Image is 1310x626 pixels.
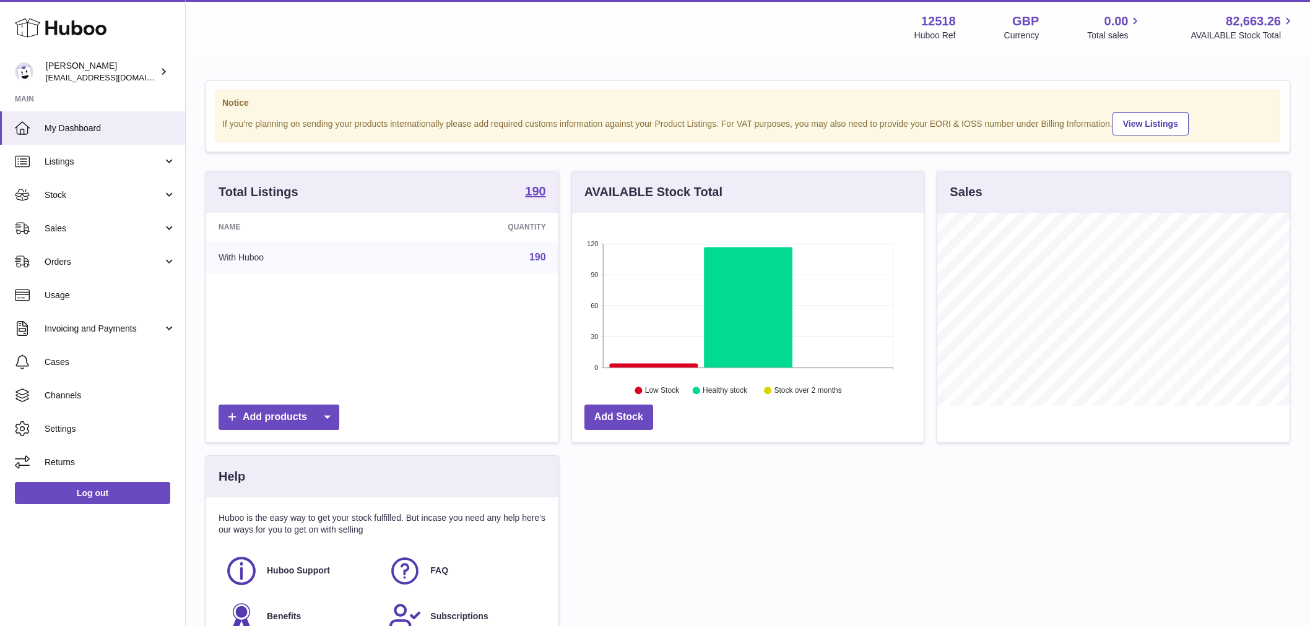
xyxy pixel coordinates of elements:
[45,356,176,368] span: Cases
[591,333,598,340] text: 30
[45,223,163,234] span: Sales
[45,156,163,168] span: Listings
[591,302,598,309] text: 60
[219,512,546,536] p: Huboo is the easy way to get your stock fulfilled. But incase you need any help here's our ways f...
[1191,13,1295,41] a: 82,663.26 AVAILABLE Stock Total
[45,423,176,435] span: Settings
[222,110,1273,135] div: If you're planning on sending your products internationally please add required customs informati...
[1012,13,1039,30] strong: GBP
[15,482,170,504] a: Log out
[225,554,376,588] a: Huboo Support
[529,252,546,262] a: 190
[45,323,163,335] span: Invoicing and Payments
[594,364,598,371] text: 0
[591,271,598,278] text: 90
[703,387,748,395] text: Healthy stock
[45,390,176,401] span: Channels
[1113,112,1189,135] a: View Listings
[392,213,558,241] th: Quantity
[267,565,330,577] span: Huboo Support
[525,185,545,197] strong: 190
[430,565,448,577] span: FAQ
[1087,13,1142,41] a: 0.00 Total sales
[45,457,176,468] span: Returns
[1104,13,1129,30] span: 0.00
[1004,30,1039,41] div: Currency
[914,30,956,41] div: Huboo Ref
[45,256,163,268] span: Orders
[774,387,841,395] text: Stock over 2 months
[46,60,157,84] div: [PERSON_NAME]
[645,387,680,395] text: Low Stock
[219,184,298,200] h3: Total Listings
[525,185,545,200] a: 190
[45,289,176,301] span: Usage
[219,405,339,430] a: Add products
[46,72,182,82] span: [EMAIL_ADDRESS][DOMAIN_NAME]
[587,240,598,247] text: 120
[584,184,722,200] h3: AVAILABLE Stock Total
[1087,30,1142,41] span: Total sales
[388,554,539,588] a: FAQ
[1191,30,1295,41] span: AVAILABLE Stock Total
[950,184,982,200] h3: Sales
[584,405,653,430] a: Add Stock
[206,213,392,241] th: Name
[430,611,488,622] span: Subscriptions
[45,122,176,134] span: My Dashboard
[1226,13,1281,30] span: 82,663.26
[15,62,33,81] img: internalAdmin-12518@internal.huboo.com
[267,611,301,622] span: Benefits
[222,97,1273,109] strong: Notice
[206,241,392,273] td: With Huboo
[921,13,956,30] strong: 12518
[45,189,163,201] span: Stock
[219,468,245,485] h3: Help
